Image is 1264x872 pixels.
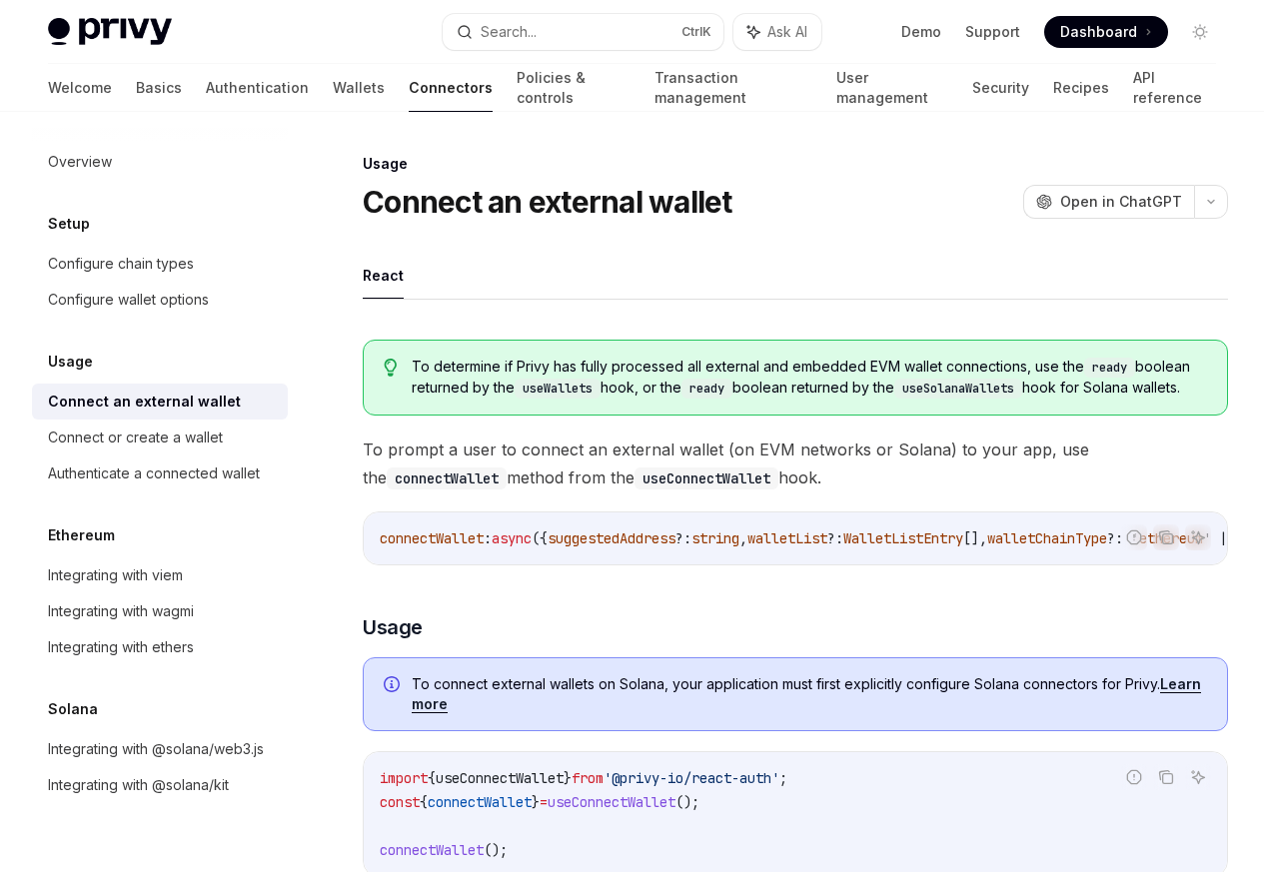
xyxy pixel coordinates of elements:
span: ?: ' [1107,529,1139,547]
span: string [691,529,739,547]
span: async [492,529,532,547]
svg: Tip [384,359,398,377]
div: Integrating with ethers [48,635,194,659]
span: useConnectWallet [548,793,675,811]
span: '@privy-io/react-auth' [604,769,779,787]
div: Overview [48,150,112,174]
span: ?: [675,529,691,547]
button: React [363,252,404,299]
h1: Connect an external wallet [363,184,732,220]
a: Wallets [333,64,385,112]
a: Integrating with viem [32,557,288,593]
div: Search... [481,20,537,44]
span: } [532,793,540,811]
a: Connectors [409,64,493,112]
button: Search...CtrlK [443,14,723,50]
button: Open in ChatGPT [1023,185,1194,219]
a: Integrating with wagmi [32,593,288,629]
h5: Usage [48,350,93,374]
h5: Setup [48,212,90,236]
span: useConnectWallet [436,769,564,787]
span: Ctrl K [681,24,711,40]
div: Authenticate a connected wallet [48,461,260,485]
span: To connect external wallets on Solana, your application must first explicitly configure Solana co... [412,674,1207,714]
span: walletList [747,529,827,547]
code: useWallets [515,379,601,399]
span: [], [963,529,987,547]
a: Overview [32,144,288,180]
code: ready [681,379,732,399]
span: Ask AI [767,22,807,42]
span: Usage [363,613,423,641]
span: { [428,769,436,787]
button: Ask AI [1185,524,1211,550]
a: Security [972,64,1029,112]
span: Open in ChatGPT [1060,192,1182,212]
a: Dashboard [1044,16,1168,48]
span: connectWallet [380,529,484,547]
h5: Ethereum [48,523,115,547]
span: suggestedAddress [548,529,675,547]
span: Dashboard [1060,22,1137,42]
span: const [380,793,420,811]
a: Integrating with @solana/web3.js [32,731,288,767]
a: API reference [1133,64,1216,112]
div: Usage [363,154,1228,174]
span: To determine if Privy has fully processed all external and embedded EVM wallet connections, use t... [412,357,1207,399]
button: Ask AI [1185,764,1211,790]
span: (); [484,841,508,859]
span: walletChainType [987,529,1107,547]
a: Transaction management [654,64,812,112]
button: Toggle dark mode [1184,16,1216,48]
div: Integrating with @solana/kit [48,773,229,797]
a: Configure chain types [32,246,288,282]
a: Connect or create a wallet [32,420,288,455]
code: ready [1084,358,1135,378]
img: light logo [48,18,172,46]
span: connectWallet [380,841,484,859]
a: Integrating with ethers [32,629,288,665]
a: Authentication [206,64,309,112]
a: Configure wallet options [32,282,288,318]
a: Integrating with @solana/kit [32,767,288,803]
a: Support [965,22,1020,42]
div: Configure wallet options [48,288,209,312]
a: User management [836,64,948,112]
a: Authenticate a connected wallet [32,455,288,491]
svg: Info [384,676,404,696]
button: Ask AI [733,14,821,50]
span: connectWallet [428,793,532,811]
h5: Solana [48,697,98,721]
a: Policies & controls [517,64,631,112]
a: Basics [136,64,182,112]
button: Report incorrect code [1121,764,1147,790]
a: Recipes [1053,64,1109,112]
a: Demo [901,22,941,42]
span: To prompt a user to connect an external wallet (on EVM networks or Solana) to your app, use the m... [363,436,1228,491]
a: Welcome [48,64,112,112]
div: Configure chain types [48,252,194,276]
span: (); [675,793,699,811]
button: Report incorrect code [1121,524,1147,550]
span: } [564,769,572,787]
div: Integrating with viem [48,563,183,587]
div: Integrating with wagmi [48,599,194,623]
span: ?: [827,529,843,547]
span: , [739,529,747,547]
div: Connect or create a wallet [48,426,223,449]
code: useSolanaWallets [894,379,1022,399]
button: Copy the contents from the code block [1153,764,1179,790]
code: useConnectWallet [634,467,778,489]
span: ; [779,769,787,787]
code: connectWallet [387,467,507,489]
span: : [484,529,492,547]
div: Connect an external wallet [48,390,241,414]
button: Copy the contents from the code block [1153,524,1179,550]
div: Integrating with @solana/web3.js [48,737,264,761]
span: from [572,769,604,787]
span: WalletListEntry [843,529,963,547]
a: Connect an external wallet [32,384,288,420]
span: ({ [532,529,548,547]
span: ' | ' [1203,529,1243,547]
span: = [540,793,548,811]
